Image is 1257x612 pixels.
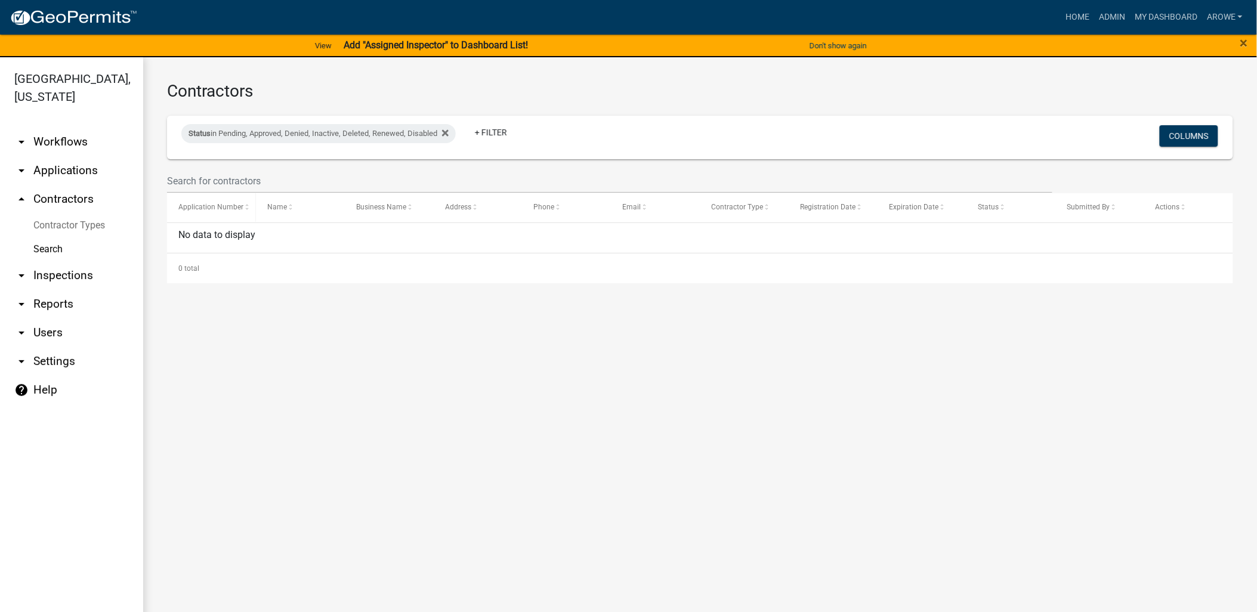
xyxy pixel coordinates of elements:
datatable-header-cell: Registration Date [789,193,878,222]
span: Name [267,203,287,211]
datatable-header-cell: Submitted By [1055,193,1144,222]
span: Address [445,203,471,211]
div: in Pending, Approved, Denied, Inactive, Deleted, Renewed, Disabled [181,124,456,143]
datatable-header-cell: Application Number [167,193,256,222]
span: Email [623,203,641,211]
span: × [1240,35,1248,51]
datatable-header-cell: Phone [523,193,611,222]
datatable-header-cell: Name [256,193,345,222]
i: arrow_drop_down [14,268,29,283]
span: Application Number [178,203,243,211]
datatable-header-cell: Actions [1144,193,1233,222]
a: Home [1061,6,1094,29]
a: View [310,36,336,55]
a: + Filter [465,122,517,143]
i: arrow_drop_down [14,354,29,369]
button: Columns [1160,125,1218,147]
span: Submitted By [1067,203,1110,211]
span: Contractor Type [712,203,764,211]
i: arrow_drop_down [14,297,29,311]
input: Search for contractors [167,169,1052,193]
button: Don't show again [805,36,872,55]
i: help [14,383,29,397]
span: Status [189,129,211,138]
span: Registration Date [801,203,856,211]
datatable-header-cell: Status [966,193,1055,222]
div: No data to display [167,223,1233,253]
h3: Contractors [167,81,1233,101]
span: Business Name [356,203,406,211]
a: Admin [1094,6,1130,29]
span: Expiration Date [889,203,938,211]
datatable-header-cell: Business Name [345,193,434,222]
datatable-header-cell: Expiration Date [878,193,966,222]
button: Close [1240,36,1248,50]
div: 0 total [167,254,1233,283]
span: Phone [534,203,555,211]
datatable-header-cell: Address [434,193,523,222]
a: arowe [1202,6,1247,29]
a: My Dashboard [1130,6,1202,29]
datatable-header-cell: Email [611,193,700,222]
i: arrow_drop_down [14,163,29,178]
i: arrow_drop_down [14,326,29,340]
span: Status [978,203,999,211]
i: arrow_drop_up [14,192,29,206]
datatable-header-cell: Contractor Type [700,193,789,222]
i: arrow_drop_down [14,135,29,149]
span: Actions [1156,203,1180,211]
strong: Add "Assigned Inspector" to Dashboard List! [344,39,528,51]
